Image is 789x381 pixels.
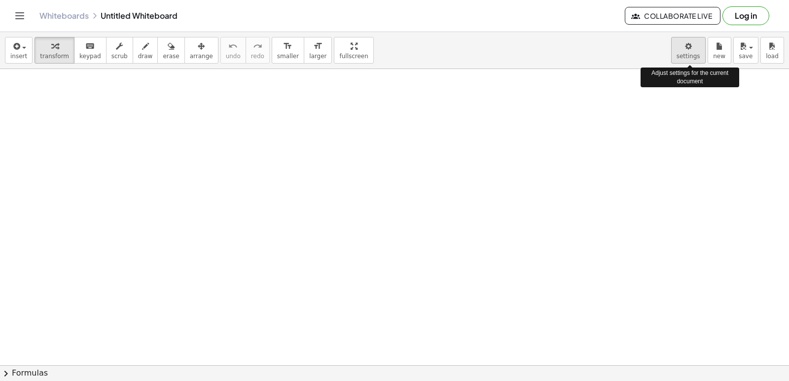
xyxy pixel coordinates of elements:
span: smaller [277,53,299,60]
span: scrub [111,53,128,60]
i: format_size [283,40,292,52]
button: erase [157,37,184,64]
span: redo [251,53,264,60]
button: Toggle navigation [12,8,28,24]
button: settings [671,37,706,64]
a: Whiteboards [39,11,89,21]
button: draw [133,37,158,64]
button: undoundo [220,37,246,64]
span: arrange [190,53,213,60]
span: undo [226,53,241,60]
button: Log in [722,6,769,25]
i: undo [228,40,238,52]
button: new [708,37,731,64]
button: Collaborate Live [625,7,720,25]
button: scrub [106,37,133,64]
div: Adjust settings for the current document [641,68,739,87]
span: keypad [79,53,101,60]
button: insert [5,37,33,64]
span: save [739,53,753,60]
button: format_sizesmaller [272,37,304,64]
button: redoredo [246,37,270,64]
button: load [760,37,784,64]
span: new [713,53,725,60]
span: erase [163,53,179,60]
i: redo [253,40,262,52]
button: fullscreen [334,37,373,64]
span: settings [677,53,700,60]
span: larger [309,53,326,60]
button: keyboardkeypad [74,37,107,64]
button: arrange [184,37,218,64]
i: format_size [313,40,323,52]
span: Collaborate Live [633,11,712,20]
span: load [766,53,779,60]
button: transform [35,37,74,64]
i: keyboard [85,40,95,52]
span: insert [10,53,27,60]
span: draw [138,53,153,60]
button: format_sizelarger [304,37,332,64]
span: transform [40,53,69,60]
button: save [733,37,758,64]
span: fullscreen [339,53,368,60]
